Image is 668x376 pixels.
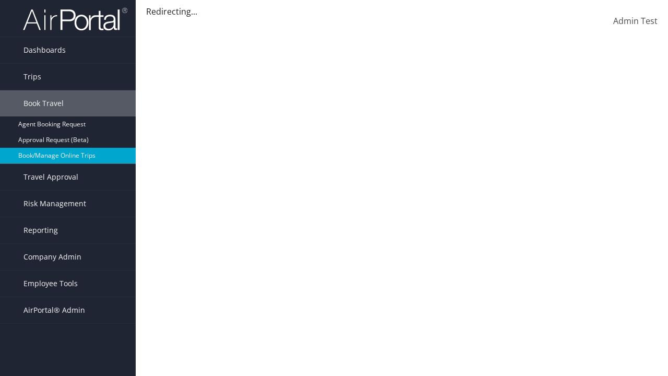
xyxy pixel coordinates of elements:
span: Risk Management [23,191,86,217]
span: AirPortal® Admin [23,297,85,323]
span: Employee Tools [23,271,78,297]
div: Redirecting... [146,5,658,18]
span: Dashboards [23,37,66,63]
span: Travel Approval [23,164,78,190]
a: Admin Test [613,5,658,38]
span: Book Travel [23,90,64,116]
img: airportal-logo.png [23,7,127,31]
span: Admin Test [613,15,658,27]
span: Company Admin [23,244,81,270]
span: Reporting [23,217,58,243]
span: Trips [23,64,41,90]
